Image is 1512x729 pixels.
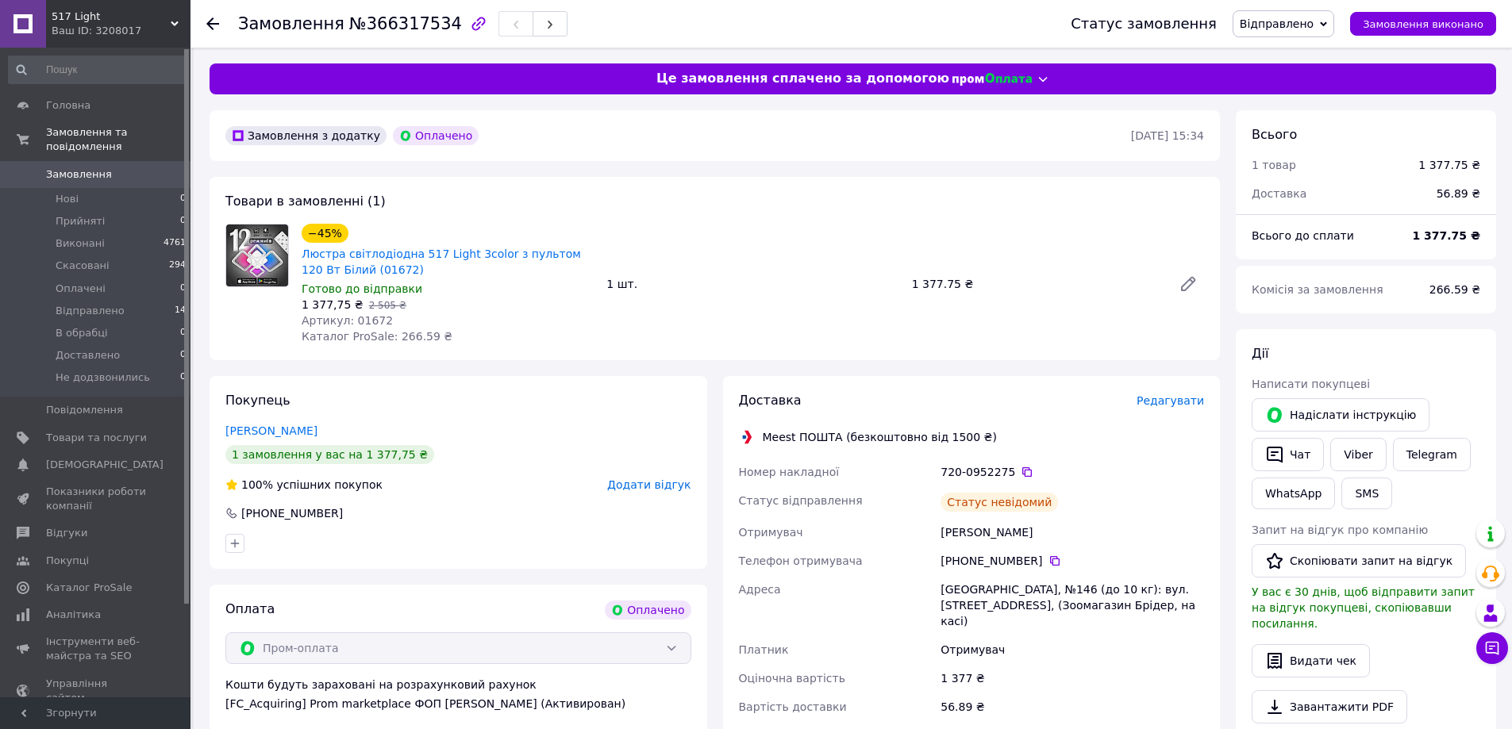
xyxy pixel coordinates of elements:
span: Аналітика [46,608,101,622]
span: Замовлення [46,167,112,182]
span: [DEMOGRAPHIC_DATA] [46,458,164,472]
div: [GEOGRAPHIC_DATA], №146 (до 10 кг): вул. [STREET_ADDRESS], (Зоомагазин Брідер, на касі) [937,575,1207,635]
a: WhatsApp [1252,478,1335,509]
span: 0 [180,214,186,228]
span: Доставка [739,393,802,408]
div: 1 377.75 ₴ [1418,157,1480,173]
span: Платник [739,643,789,656]
span: Товари та послуги [46,431,147,445]
span: Отримувач [739,526,803,539]
b: 1 377.75 ₴ [1412,229,1480,242]
span: 266.59 ₴ [1429,283,1480,296]
span: Статус відправлення [739,494,863,507]
span: Покупець [225,393,290,408]
div: [PERSON_NAME] [937,518,1207,547]
span: Це замовлення сплачено за допомогою [656,70,949,88]
button: SMS [1341,478,1392,509]
span: Товари в замовленні (1) [225,194,386,209]
div: Ваш ID: 3208017 [52,24,190,38]
span: 100% [241,478,273,491]
button: Чат [1252,438,1324,471]
span: Доставлено [56,348,120,363]
span: Нові [56,192,79,206]
button: Скопіювати запит на відгук [1252,544,1466,577]
div: [PHONE_NUMBER] [240,505,344,521]
a: Редагувати [1172,268,1204,300]
span: 0 [180,348,186,363]
div: Повернутися назад [206,16,219,32]
span: 2 505 ₴ [369,300,406,311]
span: Відправлено [1240,17,1314,30]
span: Запит на відгук про компанію [1252,524,1428,536]
a: Telegram [1393,438,1471,471]
div: [FC_Acquiring] Prom marketplace ФОП [PERSON_NAME] (Активирован) [225,696,691,712]
button: Чат з покупцем [1476,632,1508,664]
span: 4761 [164,236,186,251]
span: Дії [1252,346,1268,361]
input: Пошук [8,56,187,84]
span: Артикул: 01672 [302,314,393,327]
div: 720-0952275 [941,464,1204,480]
div: Отримувач [937,635,1207,664]
div: 1 377.75 ₴ [906,273,1166,295]
div: 1 377 ₴ [937,664,1207,693]
div: Оплачено [605,600,691,620]
button: Надіслати інструкцію [1252,398,1429,432]
span: Показники роботи компанії [46,485,147,513]
span: Відгуки [46,526,87,540]
span: У вас є 30 днів, щоб відправити запит на відгук покупцеві, скопіювавши посилання. [1252,585,1475,630]
span: Відправлено [56,304,125,318]
span: Замовлення та повідомлення [46,125,190,154]
div: Meest ПОШТА (безкоштовно від 1500 ₴) [759,429,1001,445]
div: 56.89 ₴ [1427,176,1490,211]
span: Додати відгук [607,478,691,491]
span: 0 [180,370,186,385]
span: 1 377,75 ₴ [302,298,364,311]
span: Каталог ProSale [46,581,132,595]
div: −45% [302,224,348,243]
span: Написати покупцеві [1252,378,1370,390]
span: 0 [180,192,186,206]
span: Комісія за замовлення [1252,283,1383,296]
span: Замовлення [238,14,344,33]
span: Замовлення виконано [1363,18,1483,30]
a: Завантажити PDF [1252,690,1407,723]
time: [DATE] 15:34 [1131,129,1204,142]
div: 1 шт. [600,273,905,295]
span: Вартість доставки [739,700,847,713]
div: Статус замовлення [1071,16,1217,32]
a: Viber [1330,438,1386,471]
span: Оціночна вартість [739,672,845,685]
div: успішних покупок [225,477,383,493]
span: Повідомлення [46,403,123,417]
span: Готово до відправки [302,282,422,295]
span: Оплачені [56,282,106,296]
span: В обрабці [56,326,108,340]
button: Видати чек [1252,644,1370,677]
span: Виконані [56,236,105,251]
span: Всього [1252,127,1297,142]
button: Замовлення виконано [1350,12,1496,36]
span: Прийняті [56,214,105,228]
img: Люстра світлодіодна 517 Light 3color з пультом 120 Вт Білий (01672) [226,224,288,286]
span: Редагувати [1137,394,1204,407]
div: Статус невідомий [941,493,1058,512]
span: Не додзвонились [56,370,150,385]
span: №366317534 [349,14,462,33]
span: 14 [175,304,186,318]
span: 0 [180,326,186,340]
div: [PHONE_NUMBER] [941,553,1204,569]
span: Всього до сплати [1252,229,1354,242]
span: Управління сайтом [46,677,147,705]
span: 1 товар [1252,159,1296,171]
span: 294 [169,259,186,273]
span: 517 Light [52,10,171,24]
span: Номер накладної [739,466,840,478]
span: Каталог ProSale: 266.59 ₴ [302,330,452,343]
span: Доставка [1252,187,1306,200]
span: Покупці [46,554,89,568]
div: Замовлення з додатку [225,126,387,145]
a: [PERSON_NAME] [225,424,317,437]
div: Оплачено [393,126,479,145]
span: Адреса [739,583,781,596]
